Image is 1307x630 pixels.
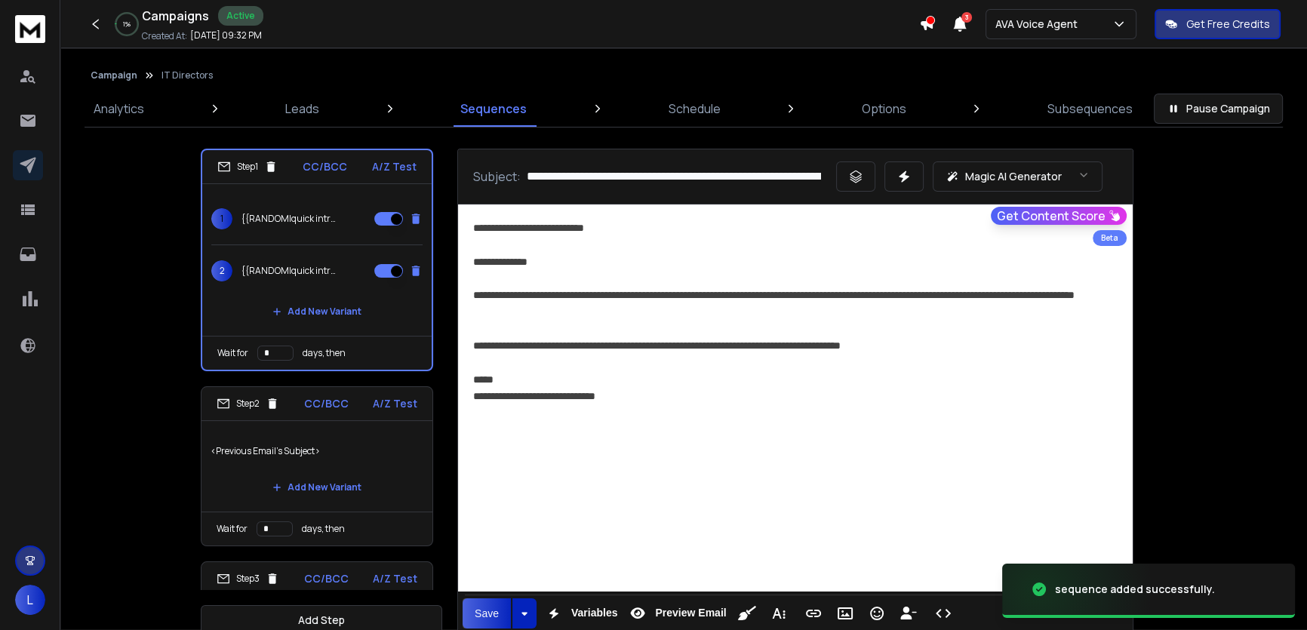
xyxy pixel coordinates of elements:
a: Options [853,91,915,127]
p: Subsequences [1047,100,1133,118]
h1: Campaigns [142,7,209,25]
span: 2 [211,260,232,281]
button: Emoticons [863,598,891,628]
p: {{RANDOM|quick intro|wanted your thoughts|inquiry for|sound interesting|useful}} {{firstName}} [241,213,338,225]
span: 1 [211,208,232,229]
p: Options [862,100,906,118]
p: AVA Voice Agent [995,17,1084,32]
span: 3 [961,12,972,23]
button: Pause Campaign [1154,94,1283,124]
div: Step 1 [217,160,278,174]
p: Sequences [460,100,527,118]
p: Wait for [217,523,248,535]
p: Get Free Credits [1186,17,1270,32]
button: Save [463,598,511,628]
p: Created At: [142,30,187,42]
button: More Text [764,598,793,628]
button: Campaign [91,69,137,81]
p: 1 % [123,20,131,29]
button: Add New Variant [260,297,374,327]
button: Insert Link (Ctrl+K) [799,598,828,628]
p: A/Z Test [372,159,417,174]
p: A/Z Test [373,396,417,411]
a: Analytics [85,91,153,127]
p: <Previous Email's Subject> [211,430,423,472]
p: [DATE] 09:32 PM [190,29,262,41]
span: Variables [568,607,621,619]
button: L [15,585,45,615]
p: Wait for [217,347,248,359]
p: Leads [285,100,319,118]
button: Magic AI Generator [933,161,1102,192]
p: Subject: [473,167,521,186]
p: CC/BCC [303,159,347,174]
button: Add New Variant [260,472,374,502]
p: days, then [302,523,345,535]
a: Subsequences [1038,91,1142,127]
button: Get Content Score [991,207,1127,225]
span: Preview Email [652,607,729,619]
li: Step2CC/BCCA/Z Test<Previous Email's Subject>Add New VariantWait fordays, then [201,386,433,546]
a: Schedule [660,91,730,127]
button: Code View [929,598,958,628]
div: Beta [1093,230,1127,246]
img: logo [15,15,45,43]
p: CC/BCC [304,396,349,411]
p: days, then [303,347,346,359]
div: sequence added successfully. [1055,582,1215,597]
button: Insert Unsubscribe Link [894,598,923,628]
div: Active [218,6,263,26]
p: Schedule [669,100,721,118]
p: CC/BCC [304,571,349,586]
li: Step1CC/BCCA/Z Test1{{RANDOM|quick intro|wanted your thoughts|inquiry for|sound interesting|usefu... [201,149,433,371]
button: Insert Image (Ctrl+P) [831,598,860,628]
p: Magic AI Generator [965,169,1062,184]
p: Analytics [94,100,144,118]
div: Step 2 [217,397,279,410]
button: Get Free Credits [1155,9,1281,39]
div: Step 3 [217,572,279,585]
a: Leads [276,91,328,127]
p: {{RANDOM|quick intro|wanted your thoughts|inquiry for|sound interesting|useful}} {{firstName}} [241,265,338,277]
button: Clean HTML [733,598,761,628]
p: IT Directors [161,69,213,81]
button: Variables [540,598,621,628]
p: A/Z Test [373,571,417,586]
button: Preview Email [623,598,729,628]
a: Sequences [451,91,536,127]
